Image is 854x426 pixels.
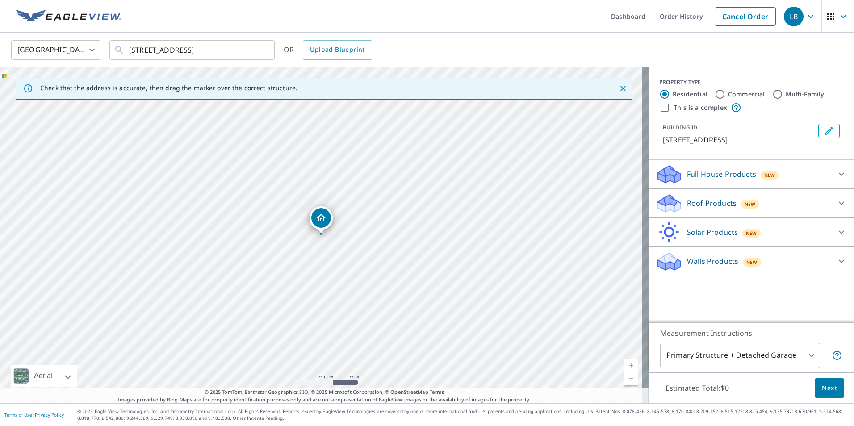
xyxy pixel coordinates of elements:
[663,134,815,145] p: [STREET_ADDRESS]
[786,90,825,99] label: Multi-Family
[656,251,847,272] div: Walls ProductsNew
[663,124,697,131] p: BUILDING ID
[310,206,333,234] div: Dropped pin, building 1, Residential property, 266 Scituate Ave Cranston, RI 02921
[687,256,738,267] p: Walls Products
[129,38,256,63] input: Search by address or latitude-longitude
[35,412,64,418] a: Privacy Policy
[818,124,840,138] button: Edit building 1
[624,372,638,385] a: Current Level 17, Zoom Out
[687,198,737,209] p: Roof Products
[822,383,837,394] span: Next
[430,388,444,395] a: Terms
[310,44,364,55] span: Upload Blueprint
[674,103,727,112] label: This is a complex
[784,7,804,26] div: LB
[815,378,844,398] button: Next
[673,90,707,99] label: Residential
[77,408,850,422] p: © 2025 Eagle View Technologies, Inc. and Pictometry International Corp. All Rights Reserved. Repo...
[660,343,820,368] div: Primary Structure + Detached Garage
[832,350,842,361] span: Your report will include the primary structure and a detached garage if one exists.
[715,7,776,26] a: Cancel Order
[11,365,77,387] div: Aerial
[16,10,121,23] img: EV Logo
[40,84,297,92] p: Check that the address is accurate, then drag the marker over the correct structure.
[303,40,372,60] a: Upload Blueprint
[745,200,756,208] span: New
[11,38,100,63] div: [GEOGRAPHIC_DATA]
[4,412,64,418] p: |
[659,78,843,86] div: PROPERTY TYPE
[746,259,758,266] span: New
[205,388,444,396] span: © 2025 TomTom, Earthstar Geographics SIO, © 2025 Microsoft Corporation, ©
[746,230,757,237] span: New
[390,388,428,395] a: OpenStreetMap
[658,378,736,398] p: Estimated Total: $0
[624,359,638,372] a: Current Level 17, Zoom In
[656,163,847,185] div: Full House ProductsNew
[687,169,756,180] p: Full House Products
[728,90,765,99] label: Commercial
[31,365,55,387] div: Aerial
[656,221,847,243] div: Solar ProductsNew
[4,412,32,418] a: Terms of Use
[617,83,629,94] button: Close
[656,192,847,214] div: Roof ProductsNew
[764,171,775,179] span: New
[284,40,372,60] div: OR
[660,328,842,338] p: Measurement Instructions
[687,227,738,238] p: Solar Products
